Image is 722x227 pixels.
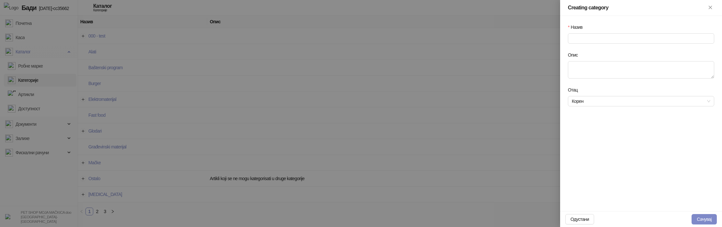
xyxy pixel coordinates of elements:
[568,33,714,44] input: Назив
[706,4,714,12] button: Close
[568,61,714,79] textarea: Опис
[568,24,587,31] label: Назив
[568,86,582,93] label: Отац
[692,214,717,224] button: Сачувај
[565,214,594,224] button: Одустани
[568,4,706,12] div: Creating category
[572,96,710,106] span: Корен
[568,51,582,59] label: Опис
